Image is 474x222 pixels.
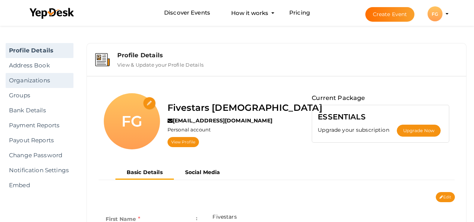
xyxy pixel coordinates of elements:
[318,126,397,134] label: Upgrade your subscription
[95,53,110,66] img: event-details.svg
[365,7,415,22] button: Create Event
[6,178,73,193] a: Embed
[164,6,210,20] a: Discover Events
[6,58,73,73] a: Address Book
[83,44,126,49] div: Keywords by Traffic
[75,43,81,49] img: tab_keywords_by_traffic_grey.svg
[167,137,199,147] a: View Profile
[174,166,232,179] button: Social Media
[6,133,73,148] a: Payout Reports
[397,125,441,137] button: Upgrade Now
[6,43,73,58] a: Profile Details
[115,166,174,180] button: Basic Details
[167,126,211,133] label: Personal account
[6,103,73,118] a: Bank Details
[127,169,163,176] b: Basic Details
[6,148,73,163] a: Change Password
[425,6,445,22] button: FG
[28,44,67,49] div: Domain Overview
[6,73,73,88] a: Organizations
[312,93,365,103] label: Current Package
[6,118,73,133] a: Payment Reports
[428,6,443,21] div: FG
[21,12,37,18] div: v 4.0.25
[436,192,455,202] button: Edit
[20,43,26,49] img: tab_domain_overview_orange.svg
[104,93,160,149] div: FG
[117,52,458,59] div: Profile Details
[6,88,73,103] a: Groups
[91,62,462,69] a: Profile Details View & Update your Profile Details
[167,101,322,115] label: Fivestars [DEMOGRAPHIC_DATA]
[6,163,73,178] a: Notification Settings
[185,169,220,176] b: Social Media
[318,111,365,123] label: ESSENTIALS
[167,117,272,124] label: [EMAIL_ADDRESS][DOMAIN_NAME]
[289,6,310,20] a: Pricing
[19,19,82,25] div: Domain: [DOMAIN_NAME]
[12,12,18,18] img: logo_orange.svg
[428,11,443,17] profile-pic: FG
[117,59,203,68] label: View & Update your Profile Details
[12,19,18,25] img: website_grey.svg
[229,6,271,20] button: How it works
